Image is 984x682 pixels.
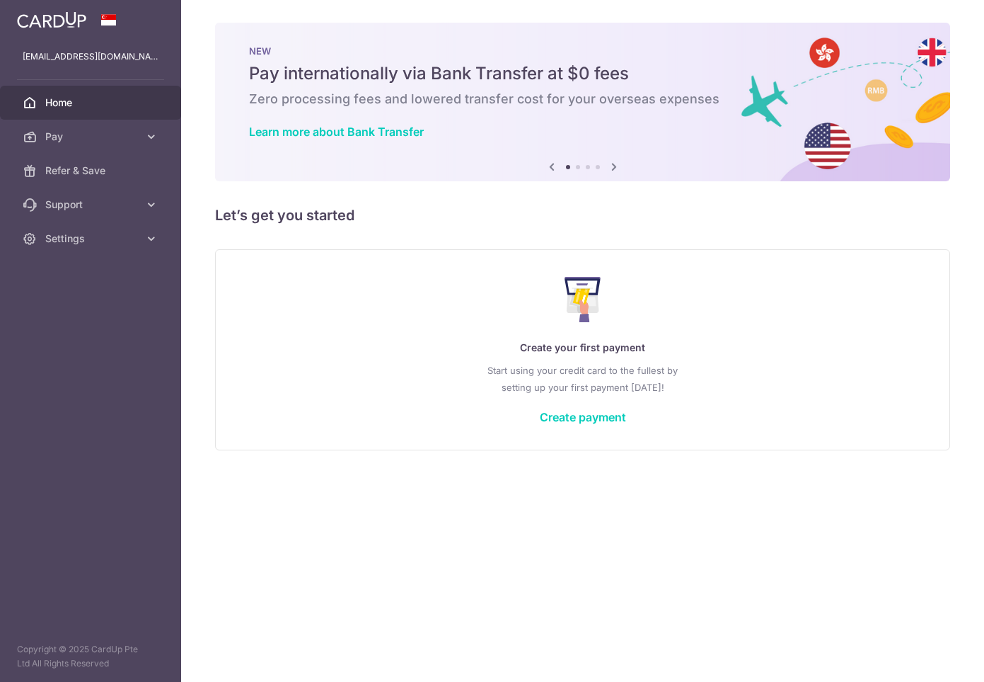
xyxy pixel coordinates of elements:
[45,130,139,144] span: Pay
[45,198,139,212] span: Support
[249,62,916,85] h5: Pay internationally via Bank Transfer at $0 fees
[45,164,139,178] span: Refer & Save
[45,232,139,246] span: Settings
[23,50,158,64] p: [EMAIL_ADDRESS][DOMAIN_NAME]
[249,45,916,57] p: NEW
[244,362,921,396] p: Start using your credit card to the fullest by setting up your first payment [DATE]!
[540,410,626,424] a: Create payment
[249,91,916,108] h6: Zero processing fees and lowered transfer cost for your overseas expenses
[565,277,601,322] img: Make Payment
[249,125,424,139] a: Learn more about Bank Transfer
[244,339,921,356] p: Create your first payment
[215,204,950,227] h5: Let’s get you started
[215,23,950,181] img: Bank transfer banner
[45,96,139,110] span: Home
[17,11,86,28] img: CardUp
